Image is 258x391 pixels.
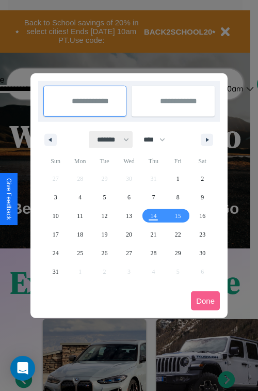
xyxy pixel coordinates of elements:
[150,225,156,244] span: 21
[92,188,117,207] button: 5
[5,178,12,220] div: Give Feedback
[43,244,68,262] button: 24
[77,207,83,225] span: 11
[68,244,92,262] button: 25
[53,207,59,225] span: 10
[77,244,83,262] span: 25
[103,188,106,207] span: 5
[190,244,215,262] button: 30
[175,244,181,262] span: 29
[102,225,108,244] span: 19
[190,207,215,225] button: 16
[92,225,117,244] button: 19
[127,188,131,207] span: 6
[166,244,190,262] button: 29
[117,225,141,244] button: 20
[117,188,141,207] button: 6
[126,244,132,262] span: 27
[201,169,204,188] span: 2
[43,207,68,225] button: 10
[191,291,220,310] button: Done
[141,225,166,244] button: 21
[10,356,35,381] div: Open Intercom Messenger
[190,169,215,188] button: 2
[166,207,190,225] button: 15
[190,188,215,207] button: 9
[43,188,68,207] button: 3
[150,207,156,225] span: 14
[43,262,68,281] button: 31
[166,225,190,244] button: 22
[68,207,92,225] button: 11
[176,188,180,207] span: 8
[141,207,166,225] button: 14
[68,188,92,207] button: 4
[152,188,155,207] span: 7
[190,225,215,244] button: 23
[117,207,141,225] button: 13
[199,244,205,262] span: 30
[117,244,141,262] button: 27
[92,207,117,225] button: 12
[77,225,83,244] span: 18
[166,153,190,169] span: Fri
[176,169,180,188] span: 1
[117,153,141,169] span: Wed
[199,225,205,244] span: 23
[43,153,68,169] span: Sun
[141,153,166,169] span: Thu
[54,188,57,207] span: 3
[78,188,82,207] span: 4
[53,262,59,281] span: 31
[68,153,92,169] span: Mon
[190,153,215,169] span: Sat
[53,244,59,262] span: 24
[102,207,108,225] span: 12
[166,169,190,188] button: 1
[68,225,92,244] button: 18
[166,188,190,207] button: 8
[141,244,166,262] button: 28
[126,225,132,244] span: 20
[53,225,59,244] span: 17
[102,244,108,262] span: 26
[175,207,181,225] span: 15
[126,207,132,225] span: 13
[141,188,166,207] button: 7
[92,153,117,169] span: Tue
[199,207,205,225] span: 16
[175,225,181,244] span: 22
[92,244,117,262] button: 26
[201,188,204,207] span: 9
[150,244,156,262] span: 28
[43,225,68,244] button: 17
